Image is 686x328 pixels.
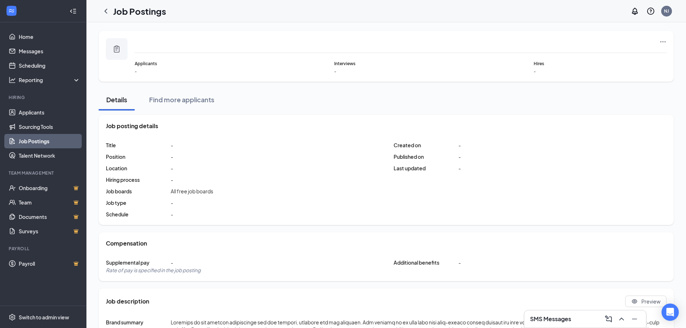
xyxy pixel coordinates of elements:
span: - [458,165,461,172]
svg: QuestionInfo [646,7,655,15]
span: Applicants [135,60,268,67]
span: - [458,259,461,266]
span: Interviews [334,60,467,67]
span: Rate of pay is specified in the job posting [106,267,201,273]
span: Job type [106,199,171,206]
span: Published on [394,153,458,160]
span: Supplemental pay [106,259,171,266]
div: Team Management [9,170,79,176]
span: Hires [534,60,667,67]
a: PayrollCrown [19,256,80,271]
a: Talent Network [19,148,80,163]
a: DocumentsCrown [19,210,80,224]
span: Location [106,165,171,172]
a: Sourcing Tools [19,120,80,134]
span: - [334,68,467,75]
span: Title [106,141,171,149]
svg: Settings [9,314,16,321]
svg: Eye [631,298,638,305]
svg: Notifications [631,7,639,15]
div: NJ [664,8,669,14]
a: TeamCrown [19,195,80,210]
div: Reporting [19,76,81,84]
span: Preview [641,298,660,305]
span: Compensation [106,239,147,247]
span: All free job boards [171,188,213,195]
svg: ComposeMessage [604,315,613,323]
div: Switch to admin view [19,314,69,321]
svg: Ellipses [659,38,667,45]
span: Last updated [394,165,458,172]
span: - [534,68,667,75]
span: - [135,68,268,75]
span: - [458,153,461,160]
svg: Analysis [9,76,16,84]
span: - [171,211,173,218]
span: Schedule [106,211,171,218]
button: Minimize [629,313,640,325]
svg: Clipboard [112,45,121,53]
h3: SMS Messages [530,315,571,323]
button: ComposeMessage [603,313,614,325]
span: - [171,259,173,266]
div: Find more applicants [149,95,214,104]
a: SurveysCrown [19,224,80,238]
svg: ChevronLeft [102,7,110,15]
span: - [171,199,173,206]
span: Created on [394,141,458,149]
span: Job boards [106,188,171,195]
svg: WorkstreamLogo [8,7,15,14]
div: Hiring [9,94,79,100]
svg: ChevronUp [617,315,626,323]
a: Home [19,30,80,44]
span: - [458,141,461,149]
svg: Collapse [70,8,77,15]
h1: Job Postings [113,5,166,17]
div: Details [106,95,127,104]
button: Eye Preview [625,296,667,307]
span: Job posting details [106,122,158,130]
a: Job Postings [19,134,80,148]
span: - [171,141,173,149]
span: Job description [106,297,149,305]
a: OnboardingCrown [19,181,80,195]
svg: Minimize [630,315,639,323]
button: ChevronUp [616,313,627,325]
span: Position [106,153,171,160]
a: Messages [19,44,80,58]
span: Hiring process [106,176,171,183]
span: - [171,153,173,160]
span: Additional benefits [394,259,458,266]
a: Applicants [19,105,80,120]
div: Payroll [9,246,79,252]
span: - [171,176,173,183]
a: Scheduling [19,58,80,73]
span: - [171,165,173,172]
div: Open Intercom Messenger [662,304,679,321]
